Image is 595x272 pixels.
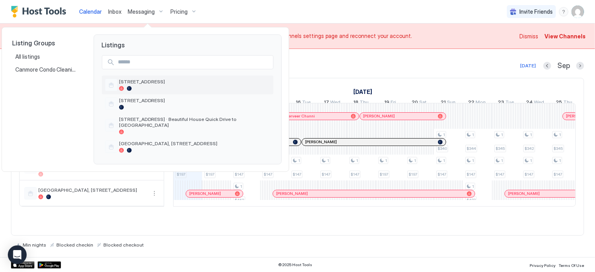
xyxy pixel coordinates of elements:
[119,79,270,85] span: [STREET_ADDRESS]
[15,66,78,73] span: Canmore Condo Cleaning
[12,39,81,47] span: Listing Groups
[119,97,270,103] span: [STREET_ADDRESS]
[119,141,270,146] span: [GEOGRAPHIC_DATA], [STREET_ADDRESS]
[15,53,41,60] span: All listings
[119,116,270,128] span: [STREET_ADDRESS] · Beautiful House Quick Drive to [GEOGRAPHIC_DATA]
[115,56,273,69] input: Input Field
[8,245,27,264] div: Open Intercom Messenger
[94,35,281,49] span: Listings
